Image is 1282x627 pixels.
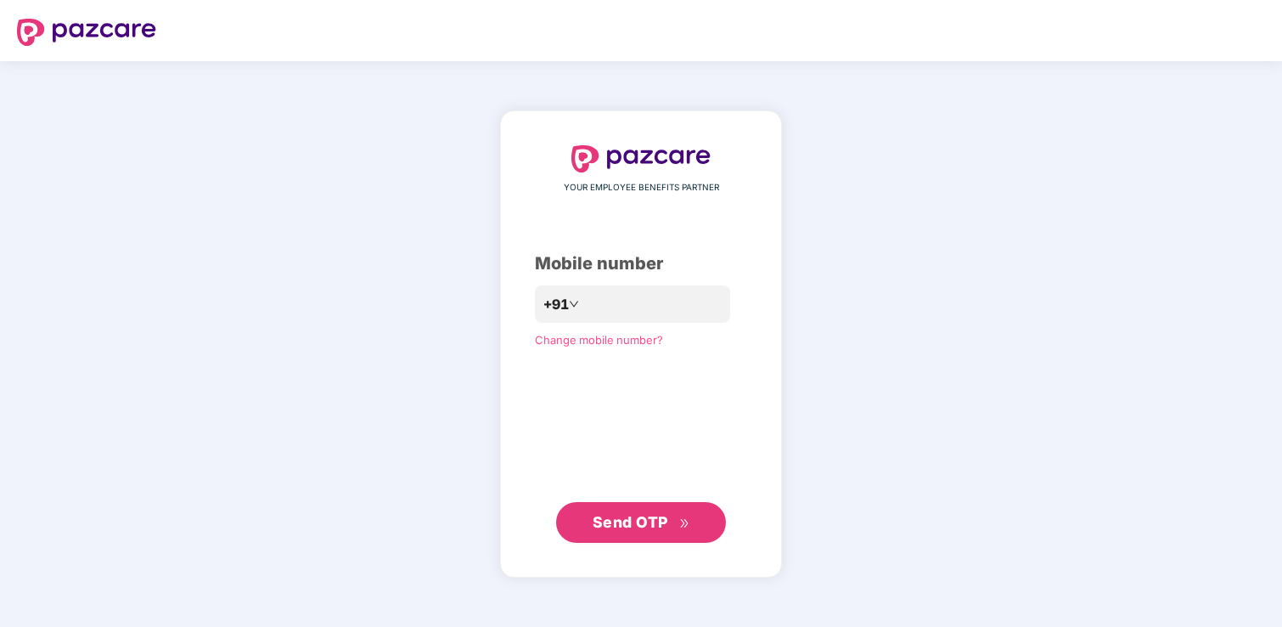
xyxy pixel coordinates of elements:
[564,181,719,195] span: YOUR EMPLOYEE BENEFITS PARTNER
[17,19,156,46] img: logo
[571,145,711,172] img: logo
[543,294,569,315] span: +91
[593,513,668,531] span: Send OTP
[535,251,747,277] div: Mobile number
[535,333,663,347] a: Change mobile number?
[569,299,579,309] span: down
[679,518,690,529] span: double-right
[556,502,726,543] button: Send OTPdouble-right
